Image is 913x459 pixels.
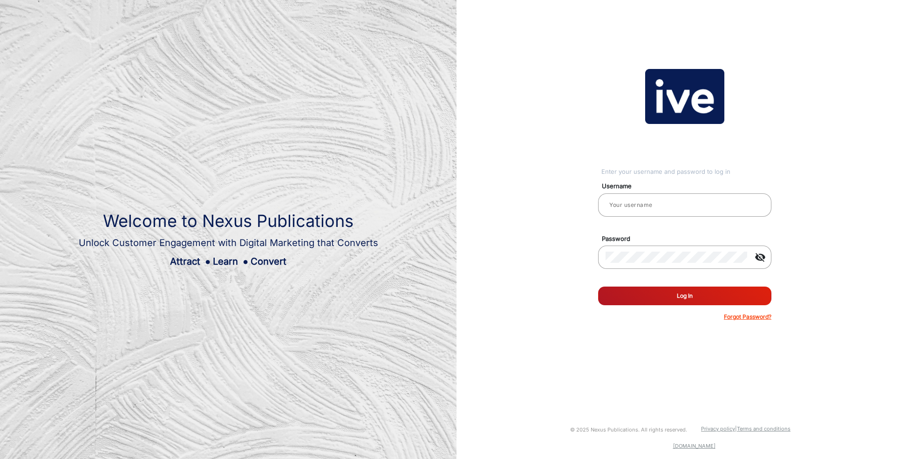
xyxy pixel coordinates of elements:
[737,425,790,432] a: Terms and conditions
[606,199,764,211] input: Your username
[645,69,724,124] img: vmg-logo
[243,256,248,267] span: ●
[701,425,735,432] a: Privacy policy
[79,236,378,250] div: Unlock Customer Engagement with Digital Marketing that Converts
[724,313,771,321] p: Forgot Password?
[598,287,771,305] button: Log In
[595,182,782,191] mat-label: Username
[749,252,771,263] mat-icon: visibility_off
[79,211,378,231] h1: Welcome to Nexus Publications
[735,425,737,432] a: |
[673,443,715,449] a: [DOMAIN_NAME]
[205,256,211,267] span: ●
[570,426,687,433] small: © 2025 Nexus Publications. All rights reserved.
[595,234,782,244] mat-label: Password
[601,167,771,177] div: Enter your username and password to log in
[79,254,378,268] div: Attract Learn Convert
